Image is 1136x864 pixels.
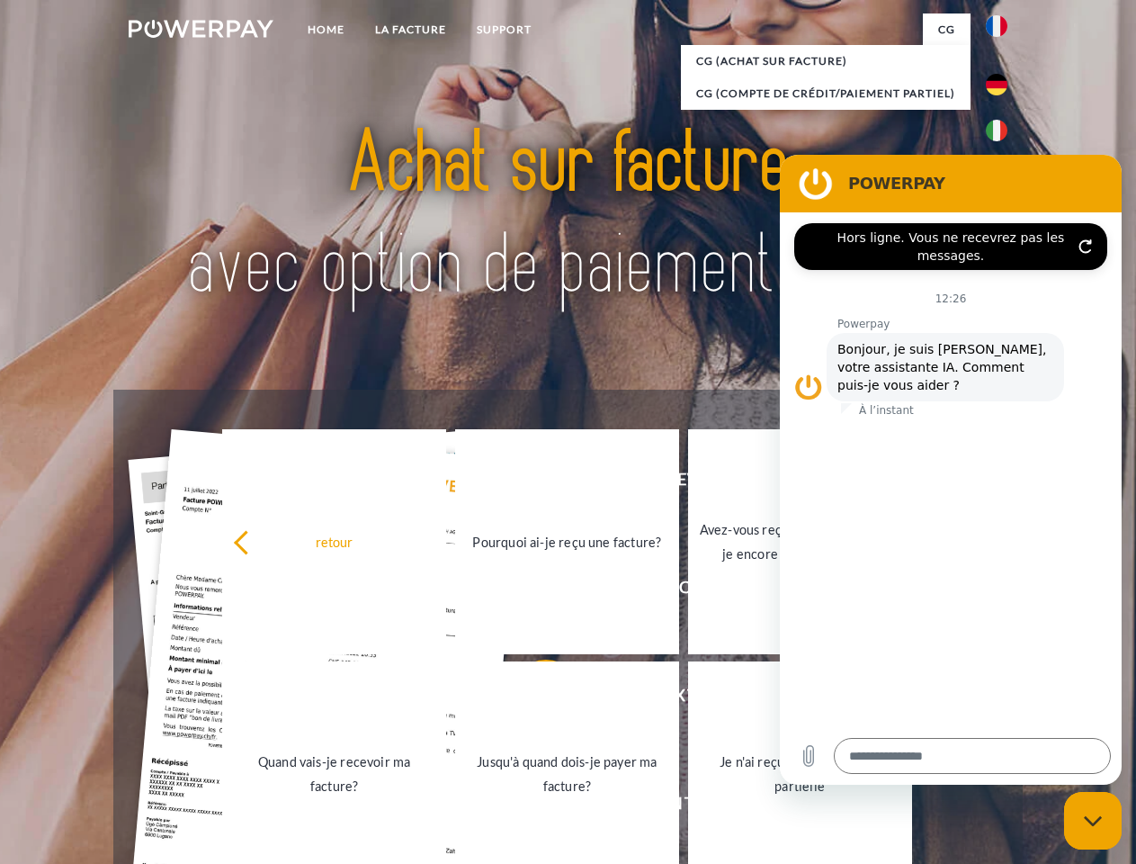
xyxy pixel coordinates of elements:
[986,120,1007,141] img: it
[233,529,435,553] div: retour
[681,45,971,77] a: CG (achat sur facture)
[172,86,964,345] img: title-powerpay_fr.svg
[292,13,360,46] a: Home
[699,517,901,566] div: Avez-vous reçu mes paiements, ai-je encore un solde ouvert?
[466,529,668,553] div: Pourquoi ai-je reçu une facture?
[688,429,912,654] a: Avez-vous reçu mes paiements, ai-je encore un solde ouvert?
[681,77,971,110] a: CG (Compte de crédit/paiement partiel)
[986,74,1007,95] img: de
[923,13,971,46] a: CG
[461,13,547,46] a: Support
[360,13,461,46] a: LA FACTURE
[129,20,273,38] img: logo-powerpay-white.svg
[233,750,435,798] div: Quand vais-je recevoir ma facture?
[986,15,1007,37] img: fr
[699,750,901,798] div: Je n'ai reçu qu'une livraison partielle
[780,155,1122,785] iframe: Fenêtre de messagerie
[466,750,668,798] div: Jusqu'à quand dois-je payer ma facture?
[1064,792,1122,850] iframe: Bouton de lancement de la fenêtre de messagerie, conversation en cours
